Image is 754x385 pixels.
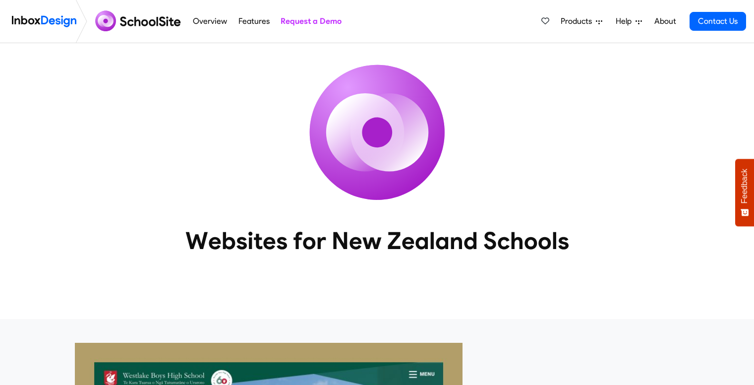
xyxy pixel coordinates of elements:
[690,12,746,31] a: Contact Us
[288,43,466,222] img: icon_schoolsite.svg
[561,15,596,27] span: Products
[735,159,754,226] button: Feedback - Show survey
[612,11,646,31] a: Help
[142,226,613,256] heading: Websites for New Zealand Schools
[278,11,344,31] a: Request a Demo
[740,169,749,203] span: Feedback
[557,11,606,31] a: Products
[651,11,679,31] a: About
[235,11,272,31] a: Features
[616,15,636,27] span: Help
[91,9,187,33] img: schoolsite logo
[190,11,230,31] a: Overview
